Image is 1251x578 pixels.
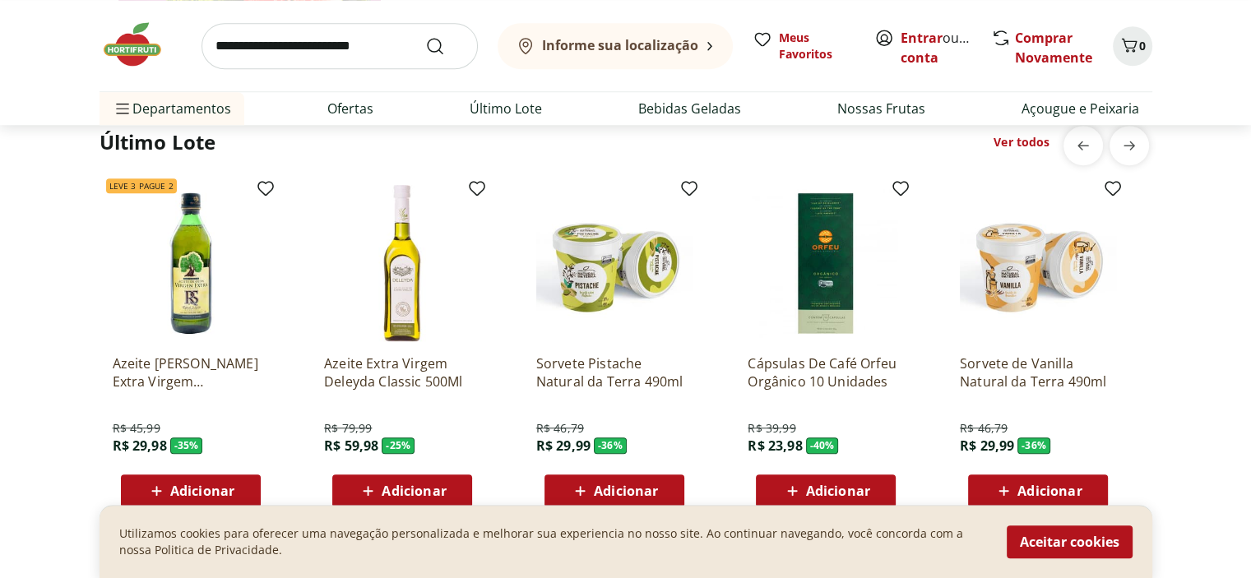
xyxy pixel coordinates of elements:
a: Azeite Extra Virgem Deleyda Classic 500Ml [324,354,480,391]
span: Adicionar [806,484,870,497]
span: R$ 79,99 [324,420,372,437]
span: R$ 45,99 [113,420,160,437]
span: Leve 3 Pague 2 [106,178,177,193]
span: Adicionar [382,484,446,497]
input: search [202,23,478,69]
h2: Último Lote [100,129,216,155]
span: - 36 % [594,437,627,454]
a: Comprar Novamente [1015,29,1092,67]
a: Cápsulas De Café Orfeu Orgânico 10 Unidades [748,354,904,391]
p: Utilizamos cookies para oferecer uma navegação personalizada e melhorar sua experiencia no nosso ... [119,525,987,558]
button: previous [1063,126,1103,165]
button: Aceitar cookies [1007,525,1133,558]
span: R$ 23,98 [748,437,802,455]
span: Adicionar [594,484,658,497]
a: Último Lote [470,99,542,118]
button: Submit Search [425,36,465,56]
button: Menu [113,89,132,128]
button: Adicionar [332,474,472,507]
button: Adicionar [968,474,1108,507]
span: R$ 46,79 [536,420,584,437]
a: Nossas Frutas [837,99,925,118]
button: Carrinho [1113,26,1152,66]
a: Ver todos [994,134,1049,150]
span: Departamentos [113,89,231,128]
span: R$ 29,99 [960,437,1014,455]
img: Sorvete Pistache Natural da Terra 490ml [536,185,693,341]
span: R$ 39,99 [748,420,795,437]
button: Adicionar [756,474,896,507]
a: Ofertas [327,99,373,118]
span: 0 [1139,38,1146,53]
img: Hortifruti [100,20,182,69]
a: Sorvete de Vanilla Natural da Terra 490ml [960,354,1116,391]
span: R$ 46,79 [960,420,1008,437]
img: Sorvete de Vanilla Natural da Terra 490ml [960,185,1116,341]
a: Entrar [901,29,943,47]
a: Açougue e Peixaria [1022,99,1139,118]
img: Cápsulas De Café Orfeu Orgânico 10 Unidades [748,185,904,341]
span: R$ 59,98 [324,437,378,455]
img: Azeite de Oliva Extra Virgem Rafael Salgado 500ml [113,185,269,341]
button: next [1110,126,1149,165]
button: Informe sua localização [498,23,733,69]
span: - 40 % [806,437,839,454]
span: Adicionar [1017,484,1082,497]
button: Adicionar [544,474,684,507]
a: Bebidas Geladas [638,99,741,118]
span: - 25 % [382,437,415,454]
button: Adicionar [121,474,261,507]
span: ou [901,28,974,67]
span: - 35 % [170,437,203,454]
a: Sorvete Pistache Natural da Terra 490ml [536,354,693,391]
a: Criar conta [901,29,991,67]
span: Adicionar [170,484,234,497]
a: Meus Favoritos [753,30,855,62]
b: Informe sua localização [542,36,698,54]
span: Meus Favoritos [779,30,855,62]
img: Azeite Extra Virgem Deleyda Classic 500Ml [324,185,480,341]
a: Azeite [PERSON_NAME] Extra Virgem [PERSON_NAME] 500ml [113,354,269,391]
span: R$ 29,99 [536,437,591,455]
span: - 36 % [1017,437,1050,454]
span: R$ 29,98 [113,437,167,455]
